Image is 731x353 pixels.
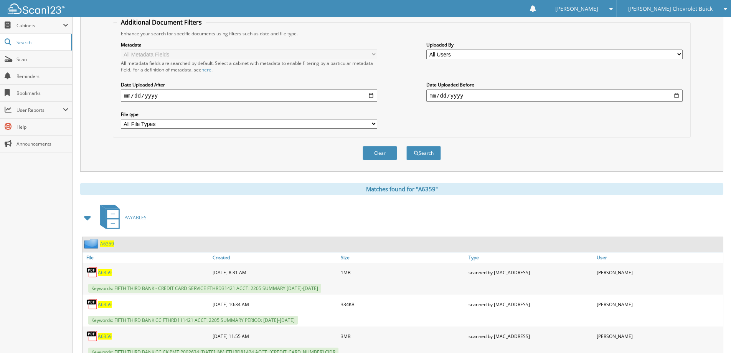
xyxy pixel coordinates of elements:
a: File [83,252,211,263]
span: User Reports [17,107,63,113]
a: A6359 [98,333,112,340]
a: A6359 [98,301,112,308]
div: 334KB [339,297,467,312]
img: PDF.png [86,298,98,310]
a: Type [467,252,595,263]
iframe: Chat Widget [693,316,731,353]
button: Search [406,146,441,160]
label: Uploaded By [426,41,683,48]
input: start [121,89,377,102]
a: User [595,252,723,263]
a: PAYABLES [96,202,147,233]
div: scanned by [MAC_ADDRESS] [467,265,595,280]
img: PDF.png [86,330,98,342]
label: Metadata [121,41,377,48]
label: File type [121,111,377,118]
a: here [201,66,211,73]
input: end [426,89,683,102]
div: Matches found for "A6359" [80,183,723,195]
img: scan123-logo-white.svg [8,3,65,14]
div: scanned by [MAC_ADDRESS] [467,328,595,344]
span: Cabinets [17,22,63,29]
div: [DATE] 8:31 AM [211,265,339,280]
span: Keywords: FIFTH THIRD BANK CC FTHRD111421 ACCT. 2205 SUMMARY PERIOD: [DATE]-[DATE] [88,316,298,325]
span: Help [17,124,68,130]
span: Reminders [17,73,68,80]
div: [PERSON_NAME] [595,328,723,344]
div: 1MB [339,265,467,280]
img: PDF.png [86,267,98,278]
div: scanned by [MAC_ADDRESS] [467,297,595,312]
div: [PERSON_NAME] [595,297,723,312]
a: Size [339,252,467,263]
span: Search [17,39,67,46]
a: Created [211,252,339,263]
span: PAYABLES [124,214,147,221]
legend: Additional Document Filters [117,18,206,27]
div: [PERSON_NAME] [595,265,723,280]
span: [PERSON_NAME] Chevrolet Buick [628,7,713,11]
label: Date Uploaded After [121,81,377,88]
div: 3MB [339,328,467,344]
div: [DATE] 11:55 AM [211,328,339,344]
label: Date Uploaded Before [426,81,683,88]
div: Enhance your search for specific documents using filters such as date and file type. [117,30,686,37]
a: A6359 [100,240,114,247]
span: Bookmarks [17,90,68,96]
span: Scan [17,56,68,63]
div: All metadata fields are searched by default. Select a cabinet with metadata to enable filtering b... [121,60,377,73]
span: [PERSON_NAME] [555,7,598,11]
div: [DATE] 10:34 AM [211,297,339,312]
img: folder2.png [84,239,100,249]
button: Clear [363,146,397,160]
span: Announcements [17,141,68,147]
span: Keywords: FIFTH THIRD BANK - CREDIT CARD SERVICE FTHRD31421 ACCT. 2205 SUMMARY [DATE]-[DATE] [88,284,321,293]
a: A6359 [98,269,112,276]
